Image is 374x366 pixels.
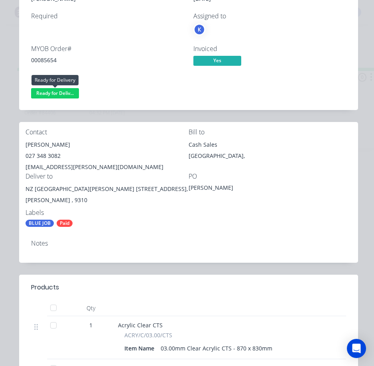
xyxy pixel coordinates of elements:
div: Status [31,77,184,85]
span: 1 [89,321,93,329]
div: Qty [67,300,115,316]
span: ACRY/C/03.00/CTS [124,331,172,339]
div: Bill to [189,128,352,136]
div: Required [31,12,184,20]
div: NZ [GEOGRAPHIC_DATA][PERSON_NAME] [STREET_ADDRESS], [26,183,189,195]
div: BLUE JOB [26,220,54,227]
div: PO [189,173,352,180]
div: 027 348 3082 [26,150,189,161]
div: [PERSON_NAME] [189,183,288,195]
div: [EMAIL_ADDRESS][PERSON_NAME][DOMAIN_NAME] [26,161,189,173]
div: Paid [57,220,73,227]
div: MYOB Order # [31,45,184,53]
div: Open Intercom Messenger [347,339,366,358]
div: Labels [26,209,189,216]
div: [PERSON_NAME] , 9310 [26,195,189,206]
div: [GEOGRAPHIC_DATA], [189,150,352,161]
div: NZ [GEOGRAPHIC_DATA][PERSON_NAME] [STREET_ADDRESS],[PERSON_NAME] , 9310 [26,183,189,209]
button: K [193,24,205,35]
div: 00085654 [31,56,184,64]
div: [PERSON_NAME] [26,139,189,150]
div: Cash Sales [189,139,352,150]
div: 03.00mm Clear Acrylic CTS - 870 x 830mm [157,342,276,354]
div: Products [31,283,59,292]
div: Deliver to [26,173,189,180]
div: Cash Sales[GEOGRAPHIC_DATA], [189,139,352,165]
div: Invoiced [193,45,346,53]
button: Ready for Deliv... [31,88,79,100]
div: Notes [31,240,346,247]
div: Item Name [124,342,157,354]
span: Acrylic Clear CTS [118,321,163,329]
div: [PERSON_NAME]027 348 3082[EMAIL_ADDRESS][PERSON_NAME][DOMAIN_NAME] [26,139,189,173]
div: Assigned to [193,12,346,20]
span: Yes [193,56,241,66]
div: Contact [26,128,189,136]
span: Ready for Deliv... [31,88,79,98]
div: Ready for Delivery [31,75,79,85]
